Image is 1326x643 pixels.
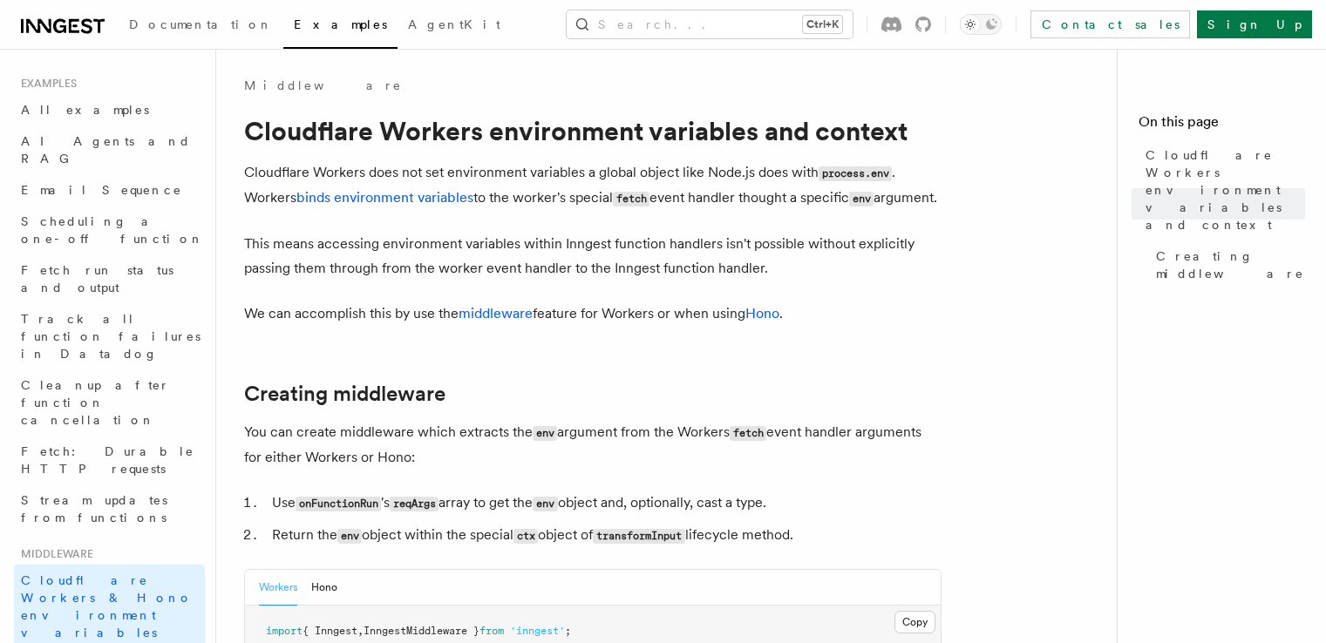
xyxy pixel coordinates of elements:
[244,301,942,326] p: We can accomplish this by use the feature for Workers or when using .
[357,625,364,637] span: ,
[259,570,297,606] button: Workers
[244,232,942,281] p: This means accessing environment variables within Inngest function handlers isn't possible withou...
[398,5,511,47] a: AgentKit
[1197,10,1312,38] a: Sign Up
[364,625,479,637] span: InngestMiddleware }
[894,611,935,633] button: Copy
[14,174,205,206] a: Email Sequence
[14,484,205,533] a: Stream updates from functions
[303,625,357,637] span: { Inngest
[267,491,942,516] li: Use 's array to get the object and, optionally, cast a type.
[533,497,557,511] code: env
[613,192,649,206] code: fetch
[119,5,283,47] a: Documentation
[244,382,445,406] a: Creating middleware
[14,206,205,254] a: Scheduling a one-off function
[296,189,473,206] a: binds environment variables
[21,573,193,640] span: Cloudflare Workers & Hono environment variables
[129,17,273,31] span: Documentation
[244,77,403,94] a: Middleware
[14,94,205,125] a: All examples
[244,160,942,211] p: Cloudflare Workers does not set environment variables a global object like Node.js does with . Wo...
[21,444,194,476] span: Fetch: Durable HTTP requests
[730,426,766,441] code: fetch
[267,523,942,548] li: Return the object within the special object of lifecycle method.
[14,254,205,303] a: Fetch run status and output
[14,436,205,484] a: Fetch: Durable HTTP requests
[21,312,201,361] span: Track all function failures in Datadog
[266,625,303,637] span: import
[296,497,381,511] code: onFunctionRun
[533,426,557,441] code: env
[1139,139,1305,240] a: Cloudflare Workers environment variables and context
[21,183,182,197] span: Email Sequence
[294,17,387,31] span: Examples
[14,369,205,436] a: Cleanup after function cancellation
[567,10,853,38] button: Search...Ctrl+K
[1156,247,1305,282] span: Creating middleware
[21,134,191,166] span: AI Agents and RAG
[1139,112,1305,139] h4: On this page
[21,378,170,427] span: Cleanup after function cancellation
[565,625,571,637] span: ;
[819,166,892,181] code: process.env
[1030,10,1190,38] a: Contact sales
[390,497,439,511] code: reqArgs
[244,115,942,146] h1: Cloudflare Workers environment variables and context
[244,420,942,470] p: You can create middleware which extracts the argument from the Workers event handler arguments fo...
[21,214,204,246] span: Scheduling a one-off function
[283,5,398,49] a: Examples
[408,17,500,31] span: AgentKit
[960,14,1002,35] button: Toggle dark mode
[311,570,337,606] button: Hono
[21,263,173,294] span: Fetch run status and output
[14,125,205,174] a: AI Agents and RAG
[510,625,565,637] span: 'inngest'
[1146,146,1305,234] span: Cloudflare Workers environment variables and context
[459,305,533,321] a: middleware
[21,493,167,525] span: Stream updates from functions
[479,625,504,637] span: from
[21,103,149,117] span: All examples
[593,529,684,544] code: transformInput
[803,16,842,33] kbd: Ctrl+K
[1149,240,1305,289] a: Creating middleware
[745,305,779,321] a: Hono
[14,547,93,561] span: Middleware
[14,303,205,369] a: Track all function failures in Datadog
[337,529,362,544] code: env
[513,529,538,544] code: ctx
[14,77,77,91] span: Examples
[849,192,874,206] code: env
